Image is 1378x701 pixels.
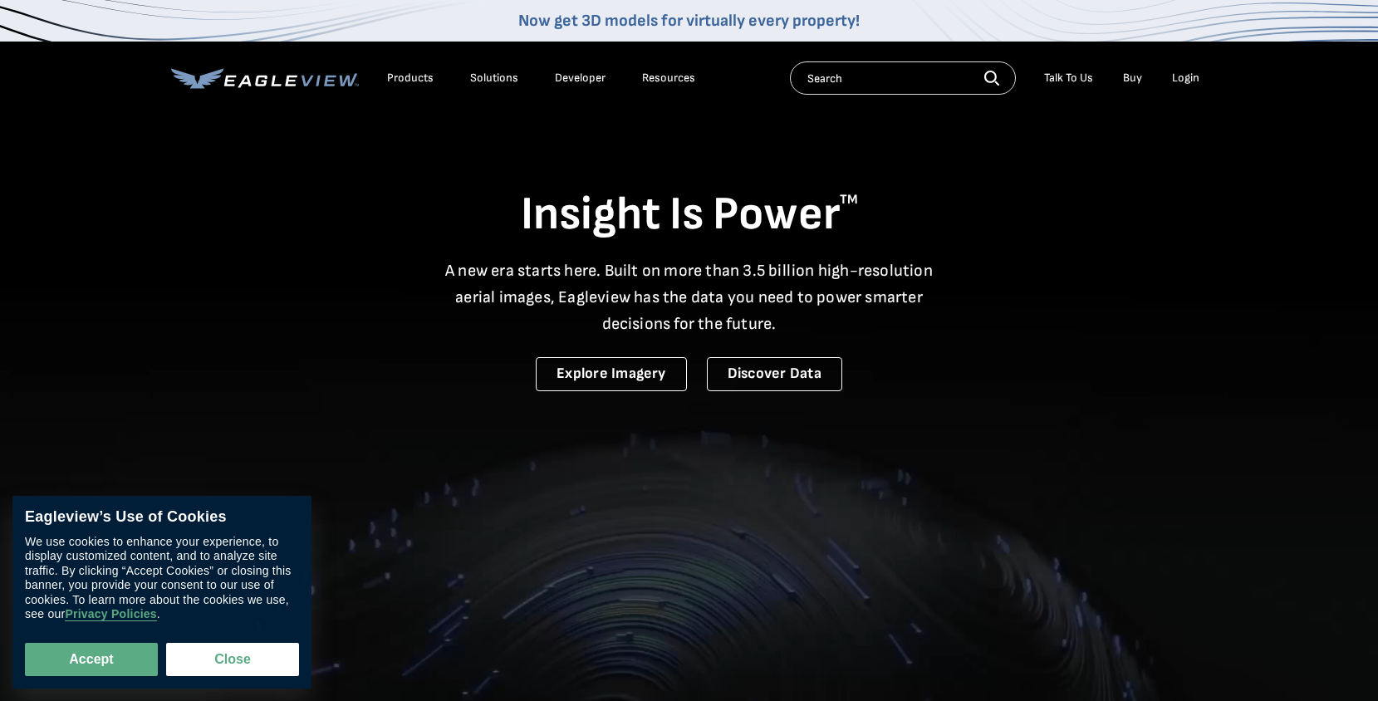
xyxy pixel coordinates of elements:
button: Close [166,643,299,676]
button: Accept [25,643,158,676]
div: Solutions [470,71,518,86]
a: Explore Imagery [536,357,687,391]
input: Search [790,61,1016,95]
div: We use cookies to enhance your experience, to display customized content, and to analyze site tra... [25,535,299,622]
div: Talk To Us [1044,71,1093,86]
a: Discover Data [707,357,842,391]
sup: TM [840,192,858,208]
div: Resources [642,71,695,86]
a: Privacy Policies [65,608,156,622]
a: Developer [555,71,606,86]
p: A new era starts here. Built on more than 3.5 billion high-resolution aerial images, Eagleview ha... [435,257,944,337]
h1: Insight Is Power [171,186,1208,244]
a: Buy [1123,71,1142,86]
div: Eagleview’s Use of Cookies [25,508,299,527]
a: Now get 3D models for virtually every property! [518,11,860,31]
div: Products [387,71,434,86]
div: Login [1172,71,1199,86]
